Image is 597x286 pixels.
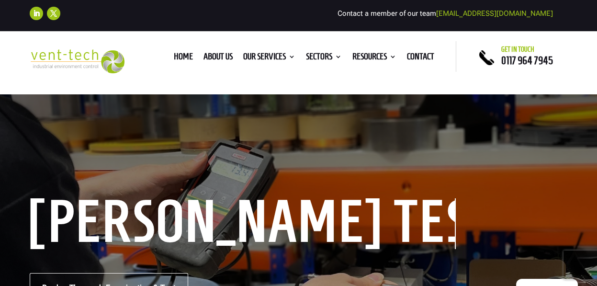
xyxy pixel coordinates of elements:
[30,49,124,74] img: 2023-09-27T08_35_16.549ZVENT-TECH---Clear-background
[501,46,534,53] span: Get in touch
[338,9,553,18] span: Contact a member of our team
[30,198,456,249] h1: [PERSON_NAME] Testing
[407,53,434,64] a: Contact
[174,53,193,64] a: Home
[243,53,295,64] a: Our Services
[352,53,396,64] a: Resources
[501,55,553,66] a: 0117 964 7945
[47,7,60,20] a: Follow on X
[436,9,553,18] a: [EMAIL_ADDRESS][DOMAIN_NAME]
[306,53,342,64] a: Sectors
[30,7,43,20] a: Follow on LinkedIn
[203,53,233,64] a: About us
